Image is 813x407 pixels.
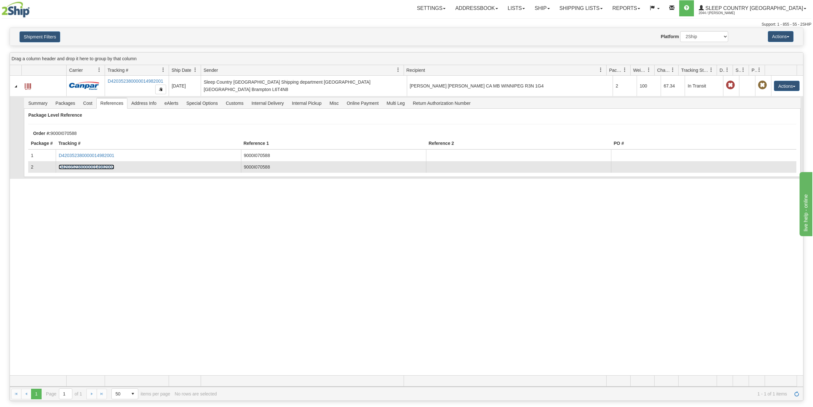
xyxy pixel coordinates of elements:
span: Packages [609,67,623,73]
span: Return Authorization Number [409,98,475,108]
strong: Order #: [33,131,50,136]
label: Platform [661,33,679,40]
input: Page 1 [59,389,72,399]
a: Carrier filter column settings [94,64,105,75]
a: Collapse [12,83,19,89]
span: Delivery Status [720,67,725,73]
a: Tracking Status filter column settings [706,64,717,75]
button: Copy to clipboard [155,85,166,94]
th: Package # [28,137,56,150]
td: 100 [637,76,661,96]
span: Ship Date [172,67,191,73]
a: Delivery Status filter column settings [722,64,733,75]
span: select [128,389,138,399]
div: No rows are selected [175,391,217,396]
div: live help - online [5,4,59,12]
a: Label [25,80,31,91]
img: logo2044.jpg [2,2,30,18]
span: Cost [79,98,96,108]
button: Actions [774,81,800,91]
span: Pickup Status [752,67,757,73]
td: 67.34 [661,76,685,96]
a: D420352380000014982002 [59,164,114,170]
a: Recipient filter column settings [595,64,606,75]
span: Internal Pickup [288,98,326,108]
span: Weight [633,67,647,73]
span: Online Payment [343,98,382,108]
a: Sleep Country [GEOGRAPHIC_DATA] 2044 / [PERSON_NAME] [694,0,811,16]
td: 1 [28,150,56,161]
span: Misc [326,98,342,108]
span: Charge [657,67,671,73]
span: Pickup Not Assigned [758,81,767,90]
span: eAlerts [161,98,182,108]
span: Tracking Status [681,67,709,73]
span: Sender [204,67,218,73]
a: Refresh [792,389,802,399]
td: [DATE] [169,76,201,96]
a: Lists [503,0,530,16]
a: D420352380000014982001 [59,153,114,158]
span: Carrier [69,67,83,73]
button: Actions [768,31,793,42]
span: Recipient [406,67,425,73]
span: References [97,98,127,108]
span: 1 - 1 of 1 items [221,391,787,396]
a: Packages filter column settings [619,64,630,75]
span: Tracking # [108,67,128,73]
div: 9000I070588 [28,131,806,136]
div: Support: 1 - 855 - 55 - 2SHIP [2,22,811,27]
a: Ship [530,0,554,16]
span: 2044 / [PERSON_NAME] [699,10,747,16]
span: Packages [52,98,79,108]
a: Reports [608,0,645,16]
td: In Transit [685,76,723,96]
span: Sleep Country [GEOGRAPHIC_DATA] [704,5,803,11]
span: Page 1 [31,389,41,399]
th: Reference 2 [426,137,611,150]
td: 9000I070588 [241,150,426,161]
td: Sleep Country [GEOGRAPHIC_DATA] Shipping department [GEOGRAPHIC_DATA] [GEOGRAPHIC_DATA] Brampton ... [201,76,407,96]
td: 9000I070588 [241,161,426,173]
span: Internal Delivery [248,98,288,108]
span: Special Options [182,98,221,108]
td: 2 [613,76,637,96]
a: Sender filter column settings [393,64,404,75]
span: Late [726,81,735,90]
strong: Package Level Reference [28,112,82,118]
a: Addressbook [450,0,503,16]
a: Tracking # filter column settings [158,64,169,75]
span: Page sizes drop down [111,388,138,399]
span: 50 [116,391,124,397]
a: Shipment Issues filter column settings [738,64,749,75]
a: Pickup Status filter column settings [754,64,765,75]
th: Reference 1 [241,137,426,150]
span: Page of 1 [46,388,82,399]
iframe: chat widget [798,171,812,236]
span: Shipment Issues [736,67,741,73]
th: Tracking # [56,137,241,150]
span: Multi Leg [383,98,409,108]
span: Summary [24,98,51,108]
span: Customs [222,98,247,108]
a: Shipping lists [555,0,608,16]
span: items per page [111,388,170,399]
span: Address Info [127,98,160,108]
a: Charge filter column settings [667,64,678,75]
td: 2 [28,161,56,173]
th: PO # [611,137,796,150]
button: Shipment Filters [20,31,60,42]
a: D420352380000014982001 [108,79,163,84]
a: Weight filter column settings [643,64,654,75]
a: Ship Date filter column settings [190,64,201,75]
td: [PERSON_NAME] [PERSON_NAME] CA MB WINNIPEG R3N 1G4 [407,76,613,96]
img: 14 - Canpar [69,82,99,90]
a: Settings [412,0,450,16]
div: grid grouping header [10,53,803,65]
